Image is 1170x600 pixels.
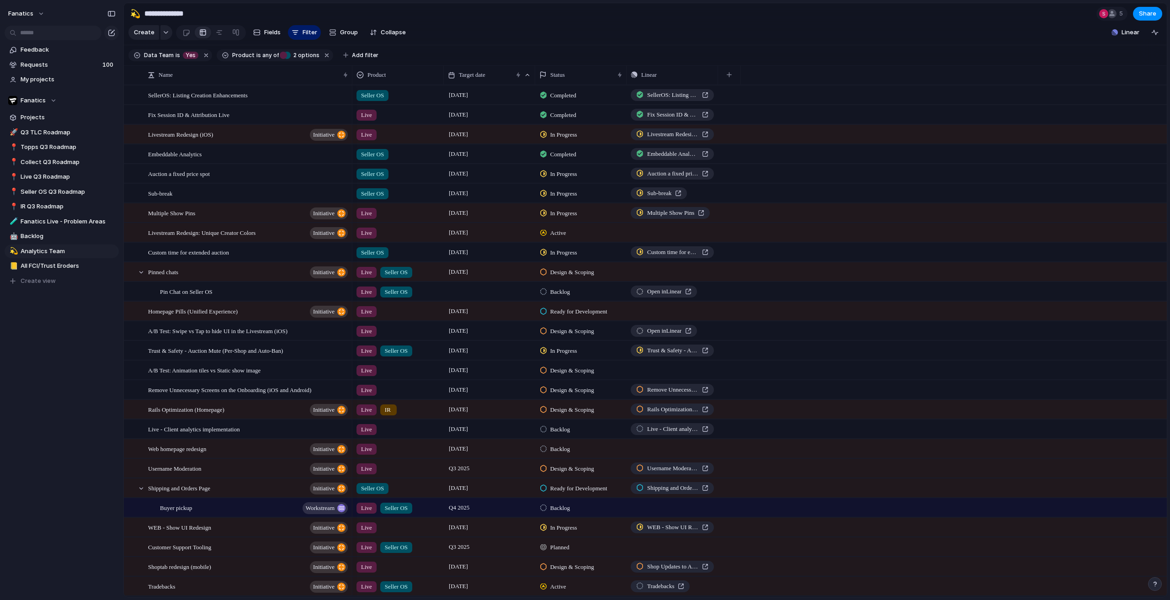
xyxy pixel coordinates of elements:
[550,327,594,336] span: Design & Scoping
[447,129,470,140] span: [DATE]
[550,563,594,572] span: Design & Scoping
[21,128,116,137] span: Q3 TLC Roadmap
[550,484,607,493] span: Ready for Development
[1133,7,1162,21] button: Share
[647,189,671,198] span: Sub-break
[631,89,714,101] a: SellerOS: Listing Creation Enhancements
[250,25,284,40] button: Fields
[361,346,372,356] span: Live
[631,521,714,533] a: WEB - Show UI Redesign
[10,216,16,227] div: 🧪
[5,58,119,72] a: Requests100
[631,207,710,219] a: Multiple Show Pins
[1108,26,1143,39] button: Linear
[550,287,570,297] span: Backlog
[291,52,298,58] span: 2
[148,542,211,552] span: Customer Support Tooling
[447,306,470,317] span: [DATE]
[361,170,384,179] span: Seller OS
[5,140,119,154] a: 📍Topps Q3 Roadmap
[5,126,119,139] div: 🚀Q3 TLC Roadmap
[310,581,348,593] button: initiative
[385,582,408,591] span: Seller OS
[1122,28,1139,37] span: Linear
[5,185,119,199] a: 📍Seller OS Q3 Roadmap
[447,168,470,179] span: [DATE]
[550,543,569,552] span: Planned
[148,581,175,591] span: Tradebacks
[631,384,714,396] a: Remove Unnecessary Screens on the Onboarding (iOS and Android)
[8,232,17,241] button: 🤖
[550,366,594,375] span: Design & Scoping
[361,445,372,454] span: Live
[361,523,372,532] span: Live
[447,207,470,218] span: [DATE]
[631,345,714,356] a: Trust & Safety - Auction Mute (Per-Shop and Auto-Ban)
[21,217,116,226] span: Fanatics Live - Problem Areas
[8,9,33,18] span: fanatics
[447,266,470,277] span: [DATE]
[160,502,192,513] span: Buyer pickup
[550,346,577,356] span: In Progress
[1139,9,1156,18] span: Share
[280,50,321,60] button: 2 options
[21,60,100,69] span: Requests
[148,404,224,414] span: Rails Optimization (Homepage)
[447,424,470,435] span: [DATE]
[5,43,119,57] a: Feedback
[340,28,358,37] span: Group
[447,227,470,238] span: [DATE]
[310,522,348,534] button: initiative
[631,187,687,199] a: Sub-break
[385,268,408,277] span: Seller OS
[21,172,116,181] span: Live Q3 Roadmap
[10,127,16,138] div: 🚀
[550,582,566,591] span: Active
[550,189,577,198] span: In Progress
[21,75,116,84] span: My projects
[361,228,372,238] span: Live
[631,580,690,592] a: Tradebacks
[148,168,210,179] span: Auction a fixed price spot
[5,155,119,169] a: 📍Collect Q3 Roadmap
[361,189,384,198] span: Seller OS
[5,111,119,124] a: Projects
[550,307,607,316] span: Ready for Development
[550,504,570,513] span: Backlog
[313,482,335,495] span: initiative
[21,158,116,167] span: Collect Q3 Roadmap
[303,502,348,514] button: workstream
[310,561,348,573] button: initiative
[361,327,372,336] span: Live
[647,523,698,532] span: WEB - Show UI Redesign
[447,581,470,592] span: [DATE]
[361,268,372,277] span: Live
[148,463,202,473] span: Username Moderation
[288,25,321,40] button: Filter
[361,484,384,493] span: Seller OS
[144,51,174,59] span: Data Team
[174,50,182,60] button: is
[148,109,229,120] span: Fix Session ID & Attribution Live
[313,580,335,593] span: initiative
[148,90,248,100] span: SellerOS: Listing Creation Enhancements
[21,96,46,105] span: Fanatics
[21,261,116,271] span: All FCI/Trust Eroders
[447,522,470,533] span: [DATE]
[447,384,470,395] span: [DATE]
[313,521,335,534] span: initiative
[361,386,372,395] span: Live
[447,345,470,356] span: [DATE]
[361,307,372,316] span: Live
[310,129,348,141] button: initiative
[631,561,714,573] a: Shop Updates to Account for SellerOS Listing Creation
[306,502,335,515] span: workstream
[447,109,470,120] span: [DATE]
[550,228,566,238] span: Active
[647,562,698,571] span: Shop Updates to Account for SellerOS Listing Creation
[5,244,119,258] div: 💫Analytics Team
[21,45,116,54] span: Feedback
[310,542,348,553] button: initiative
[647,149,698,159] span: Embeddable Analytics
